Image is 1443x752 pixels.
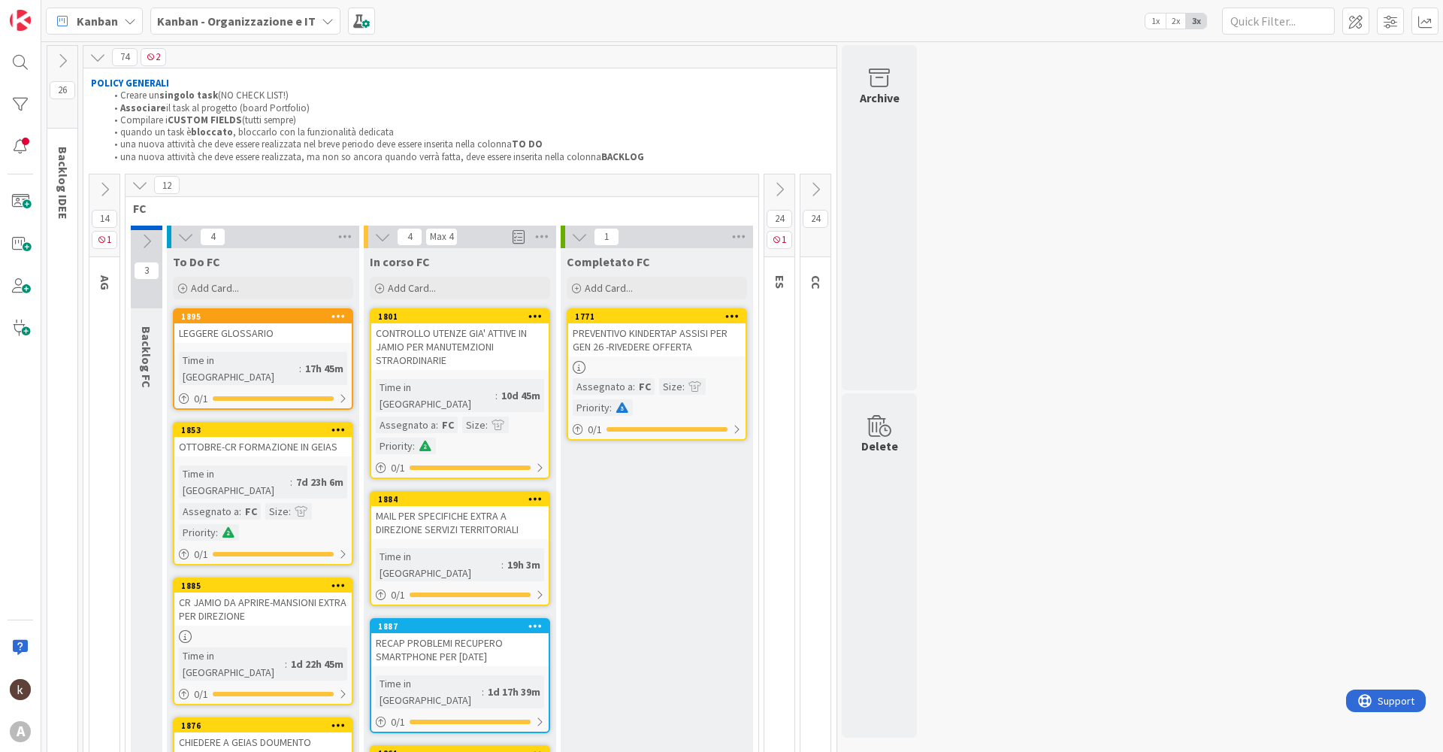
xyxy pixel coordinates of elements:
div: FC [438,417,458,433]
div: 1853 [174,423,352,437]
span: FC [133,201,740,216]
span: 24 [767,210,792,228]
li: Creare un (NO CHECK LIST!) [106,89,830,102]
div: 0/1 [174,685,352,704]
div: 1d 22h 45m [287,656,347,672]
div: Time in [GEOGRAPHIC_DATA] [376,675,482,708]
div: PREVENTIVO KINDERTAP ASSISI PER GEN 26 -RIVEDERE OFFERTA [568,323,746,356]
span: To Do FC [173,254,220,269]
span: 4 [200,228,225,246]
span: 3 [134,262,159,280]
span: 74 [112,48,138,66]
span: : [239,503,241,520]
div: 0/1 [568,420,746,439]
div: 1885 [174,579,352,593]
span: 0 / 1 [194,547,208,562]
span: 2 [141,48,166,66]
div: Delete [861,437,898,455]
span: 4 [397,228,422,246]
span: 14 [92,210,117,228]
div: CR JAMIO DA APRIRE-MANSIONI EXTRA PER DIREZIONE [174,593,352,626]
div: LEGGERE GLOSSARIO [174,323,352,343]
div: 1853 [181,425,352,435]
div: 1884MAIL PER SPECIFICHE EXTRA A DIREZIONE SERVIZI TERRITORIALI [371,493,549,539]
span: : [486,417,488,433]
span: : [413,438,415,454]
div: Time in [GEOGRAPHIC_DATA] [376,548,501,581]
span: Backlog FC [139,326,154,388]
span: : [610,399,612,416]
span: 0 / 1 [391,460,405,476]
strong: POLICY GENERALI [91,77,169,89]
span: : [216,524,218,541]
div: 1771PREVENTIVO KINDERTAP ASSISI PER GEN 26 -RIVEDERE OFFERTA [568,310,746,356]
div: 1887 [371,620,549,633]
div: 0/1 [371,586,549,605]
span: 0 / 1 [194,687,208,702]
span: : [436,417,438,433]
span: CC [809,275,824,290]
div: Time in [GEOGRAPHIC_DATA] [179,352,299,385]
div: 1885CR JAMIO DA APRIRE-MANSIONI EXTRA PER DIREZIONE [174,579,352,626]
div: 1887 [378,621,549,632]
li: una nuova attività che deve essere realizzata, ma non so ancora quando verrà fatta, deve essere i... [106,151,830,163]
strong: singolo task [159,89,218,102]
div: 19h 3m [504,556,544,573]
div: 17h 45m [301,360,347,377]
div: 1771 [575,311,746,322]
span: 24 [803,210,828,228]
li: una nuova attività che deve essere realizzata nel breve periodo deve essere inserita nella colonna [106,138,830,150]
span: : [682,378,685,395]
div: 1876 [174,719,352,732]
span: 1 [767,231,792,249]
li: Compilare i (tutti sempre) [106,114,830,126]
div: Assegnato a [179,503,239,520]
span: 1 [92,231,117,249]
div: 1895 [174,310,352,323]
span: 0 / 1 [588,422,602,438]
span: ES [773,275,788,289]
span: AG [98,275,113,290]
div: 1887RECAP PROBLEMI RECUPERO SMARTPHONE PER [DATE] [371,620,549,666]
span: Add Card... [585,281,633,295]
span: : [285,656,287,672]
div: 1885 [181,581,352,591]
div: Time in [GEOGRAPHIC_DATA] [179,647,285,681]
span: 12 [154,176,180,194]
div: Size [659,378,682,395]
div: FC [241,503,261,520]
div: 1895LEGGERE GLOSSARIO [174,310,352,343]
div: 1895 [181,311,352,322]
strong: TO DO [512,138,543,150]
div: 10d 45m [498,387,544,404]
div: RECAP PROBLEMI RECUPERO SMARTPHONE PER [DATE] [371,633,549,666]
strong: Associare [120,102,166,114]
span: Support [32,2,68,20]
div: 1d 17h 39m [484,684,544,700]
div: Size [462,417,486,433]
div: Time in [GEOGRAPHIC_DATA] [179,465,290,499]
span: : [290,474,292,490]
div: FC [635,378,655,395]
span: : [633,378,635,395]
img: kh [10,679,31,700]
div: CONTROLLO UTENZE GIA' ATTIVE IN JAMIO PER MANUTEMZIONI STRAORDINARIE [371,323,549,370]
div: Priority [376,438,413,454]
div: OTTOBRE-CR FORMAZIONE IN GEIAS [174,437,352,456]
div: 1876 [181,720,352,731]
span: 26 [50,81,75,99]
span: In corso FC [370,254,430,269]
div: 1801 [378,311,549,322]
div: 0/1 [174,545,352,564]
span: 1 [594,228,619,246]
div: 1801 [371,310,549,323]
span: Kanban [77,12,118,30]
span: 0 / 1 [194,391,208,407]
strong: bloccato [191,126,233,138]
span: 0 / 1 [391,714,405,730]
div: 0/1 [371,713,549,732]
div: 1884 [371,493,549,506]
div: Assegnato a [573,378,633,395]
span: : [501,556,504,573]
li: il task al progetto (board Portfolio) [106,102,830,114]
